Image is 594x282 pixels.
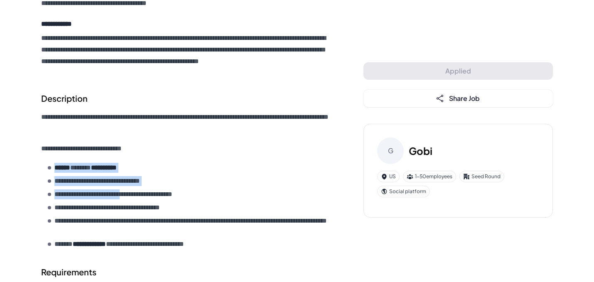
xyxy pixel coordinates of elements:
[409,143,432,158] h3: Gobi
[363,90,553,107] button: Share Job
[449,94,480,103] span: Share Job
[459,171,504,182] div: Seed Round
[377,137,404,164] div: G
[403,171,456,182] div: 1-50 employees
[377,186,430,197] div: Social platform
[41,266,330,278] h2: Requirements
[377,171,400,182] div: US
[41,92,330,105] h2: Description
